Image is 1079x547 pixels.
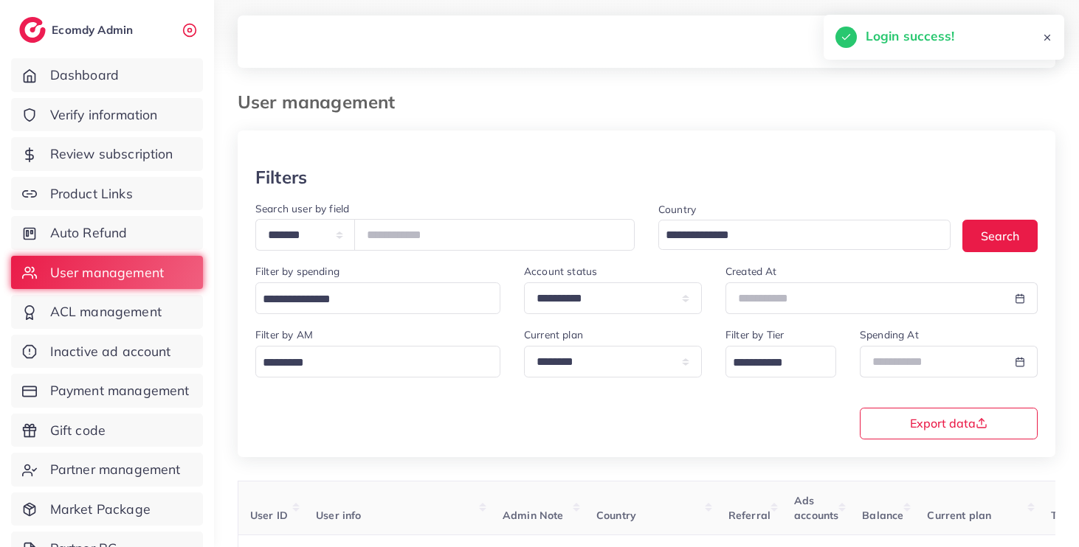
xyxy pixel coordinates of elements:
[11,374,203,408] a: Payment management
[503,509,564,522] span: Admin Note
[658,202,696,217] label: Country
[910,417,987,429] span: Export data
[866,27,954,46] h5: Login success!
[50,66,119,85] span: Dashboard
[11,335,203,369] a: Inactive ad account
[11,137,203,171] a: Review subscription
[316,509,361,522] span: User info
[255,327,313,342] label: Filter by AM
[19,17,137,43] a: logoEcomdy Admin
[50,105,158,125] span: Verify information
[725,264,777,279] label: Created At
[238,91,407,113] h3: User management
[255,201,349,216] label: Search user by field
[860,327,919,342] label: Spending At
[661,224,931,247] input: Search for option
[728,352,817,374] input: Search for option
[50,460,181,479] span: Partner management
[50,223,128,243] span: Auto Refund
[524,264,597,279] label: Account status
[258,288,481,311] input: Search for option
[725,327,784,342] label: Filter by Tier
[11,414,203,447] a: Gift code
[50,184,133,203] span: Product Links
[50,144,173,164] span: Review subscription
[962,220,1038,251] button: Search
[250,509,288,522] span: User ID
[11,492,203,526] a: Market Package
[255,346,500,377] div: Search for option
[255,167,307,188] h3: Filters
[11,58,203,92] a: Dashboard
[50,302,162,321] span: ACL management
[728,509,771,522] span: Referral
[725,346,836,377] div: Search for option
[1051,509,1072,522] span: Tier
[50,500,151,519] span: Market Package
[50,263,164,282] span: User management
[596,509,636,522] span: Country
[658,220,951,250] div: Search for option
[524,327,583,342] label: Current plan
[50,421,106,440] span: Gift code
[794,494,838,522] span: Ads accounts
[927,509,991,522] span: Current plan
[258,352,481,374] input: Search for option
[50,342,171,361] span: Inactive ad account
[255,264,339,279] label: Filter by spending
[50,381,190,400] span: Payment management
[11,295,203,329] a: ACL management
[52,23,137,37] h2: Ecomdy Admin
[11,177,203,211] a: Product Links
[862,509,903,522] span: Balance
[11,98,203,132] a: Verify information
[255,282,500,314] div: Search for option
[11,453,203,487] a: Partner management
[11,256,203,290] a: User management
[860,408,1038,439] button: Export data
[11,216,203,250] a: Auto Refund
[19,17,46,43] img: logo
